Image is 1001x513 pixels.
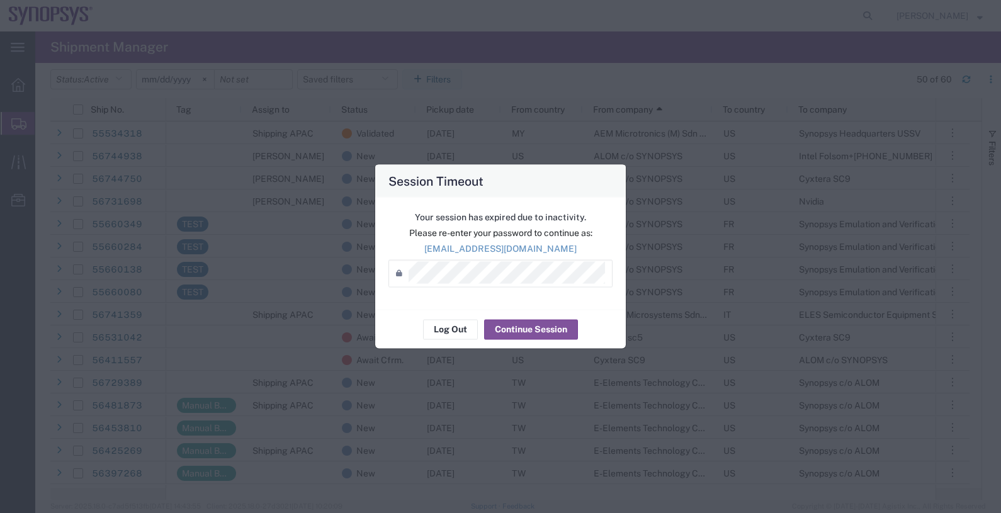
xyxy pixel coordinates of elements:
h4: Session Timeout [388,171,484,189]
button: Continue Session [484,319,578,339]
button: Log Out [423,319,478,339]
p: Your session has expired due to inactivity. [388,210,613,223]
p: Please re-enter your password to continue as: [388,226,613,239]
p: [EMAIL_ADDRESS][DOMAIN_NAME] [388,242,613,255]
